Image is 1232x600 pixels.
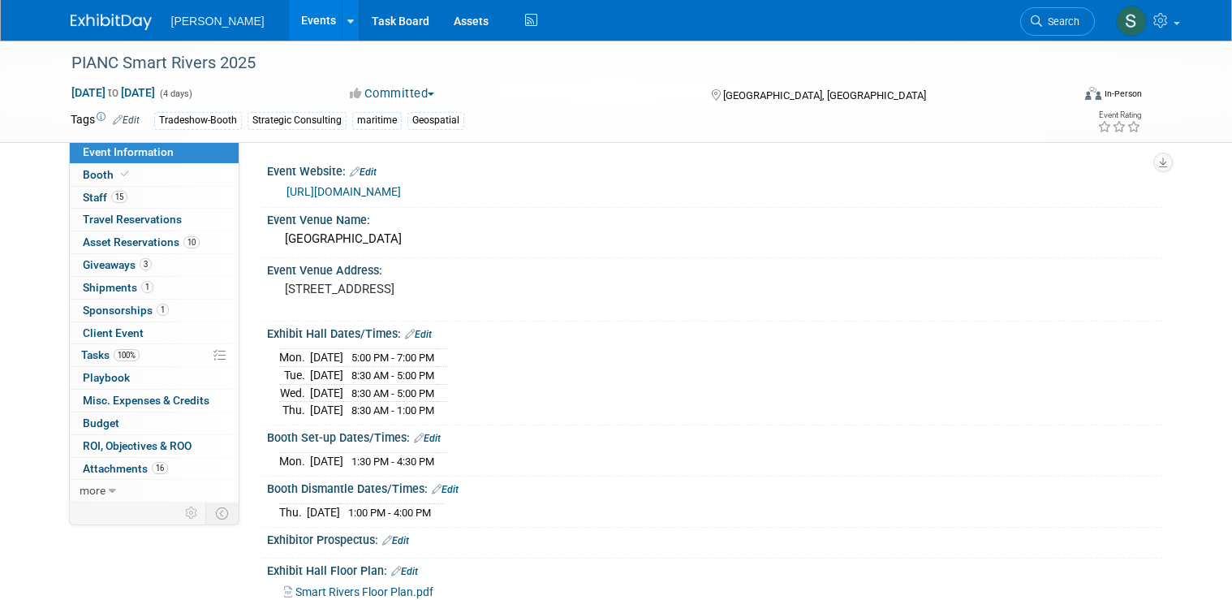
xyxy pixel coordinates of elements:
[157,304,169,316] span: 1
[83,258,152,271] span: Giveaways
[70,480,239,502] a: more
[106,86,121,99] span: to
[351,369,434,382] span: 8:30 AM - 5:00 PM
[279,227,1150,252] div: [GEOGRAPHIC_DATA]
[350,166,377,178] a: Edit
[114,349,140,361] span: 100%
[83,281,153,294] span: Shipments
[70,322,239,344] a: Client Event
[351,404,434,417] span: 8:30 AM - 1:00 PM
[83,213,182,226] span: Travel Reservations
[344,85,441,102] button: Committed
[70,187,239,209] a: Staff15
[1116,6,1147,37] img: Sharon Aurelio
[279,402,310,419] td: Thu.
[70,367,239,389] a: Playbook
[351,387,434,399] span: 8:30 AM - 5:00 PM
[70,209,239,231] a: Travel Reservations
[71,111,140,130] td: Tags
[83,417,119,429] span: Budget
[307,504,340,521] td: [DATE]
[267,258,1162,278] div: Event Venue Address:
[70,390,239,412] a: Misc. Expenses & Credits
[70,412,239,434] a: Budget
[310,367,343,385] td: [DATE]
[279,384,310,402] td: Wed.
[432,484,459,495] a: Edit
[279,367,310,385] td: Tue.
[267,477,1162,498] div: Booth Dismantle Dates/Times:
[70,164,239,186] a: Booth
[178,503,206,524] td: Personalize Event Tab Strip
[70,254,239,276] a: Giveaways3
[83,168,132,181] span: Booth
[279,349,310,367] td: Mon.
[83,235,200,248] span: Asset Reservations
[279,504,307,521] td: Thu.
[66,49,1051,78] div: PIANC Smart Rivers 2025
[158,88,192,99] span: (4 days)
[310,349,343,367] td: [DATE]
[1085,87,1101,100] img: Format-Inperson.png
[295,585,433,598] span: Smart Rivers Floor Plan.pdf
[267,425,1162,447] div: Booth Set-up Dates/Times:
[71,85,156,100] span: [DATE] [DATE]
[1042,15,1079,28] span: Search
[83,371,130,384] span: Playbook
[83,439,192,452] span: ROI, Objectives & ROO
[285,282,622,296] pre: [STREET_ADDRESS]
[407,112,464,129] div: Geospatial
[111,191,127,203] span: 15
[414,433,441,444] a: Edit
[83,304,169,317] span: Sponsorships
[141,281,153,293] span: 1
[310,402,343,419] td: [DATE]
[183,236,200,248] span: 10
[83,326,144,339] span: Client Event
[405,329,432,340] a: Edit
[70,141,239,163] a: Event Information
[83,145,174,158] span: Event Information
[83,191,127,204] span: Staff
[351,455,434,468] span: 1:30 PM - 4:30 PM
[70,231,239,253] a: Asset Reservations10
[352,112,402,129] div: maritime
[70,277,239,299] a: Shipments1
[205,503,239,524] td: Toggle Event Tabs
[1104,88,1142,100] div: In-Person
[83,462,168,475] span: Attachments
[267,322,1162,343] div: Exhibit Hall Dates/Times:
[70,300,239,322] a: Sponsorships1
[140,258,152,270] span: 3
[1097,111,1141,119] div: Event Rating
[83,394,209,407] span: Misc. Expenses & Credits
[279,453,310,470] td: Mon.
[80,484,106,497] span: more
[1020,7,1095,36] a: Search
[984,84,1142,109] div: Event Format
[284,585,433,598] a: Smart Rivers Floor Plan.pdf
[267,159,1162,180] div: Event Website:
[267,559,1162,580] div: Exhibit Hall Floor Plan:
[81,348,140,361] span: Tasks
[121,170,129,179] i: Booth reservation complete
[267,528,1162,549] div: Exhibitor Prospectus:
[70,435,239,457] a: ROI, Objectives & ROO
[310,453,343,470] td: [DATE]
[351,352,434,364] span: 5:00 PM - 7:00 PM
[70,344,239,366] a: Tasks100%
[286,185,401,198] a: [URL][DOMAIN_NAME]
[171,15,265,28] span: [PERSON_NAME]
[154,112,242,129] div: Tradeshow-Booth
[723,89,926,101] span: [GEOGRAPHIC_DATA], [GEOGRAPHIC_DATA]
[70,458,239,480] a: Attachments16
[382,535,409,546] a: Edit
[348,507,431,519] span: 1:00 PM - 4:00 PM
[71,14,152,30] img: ExhibitDay
[152,462,168,474] span: 16
[248,112,347,129] div: Strategic Consulting
[113,114,140,126] a: Edit
[267,208,1162,228] div: Event Venue Name:
[391,566,418,577] a: Edit
[310,384,343,402] td: [DATE]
